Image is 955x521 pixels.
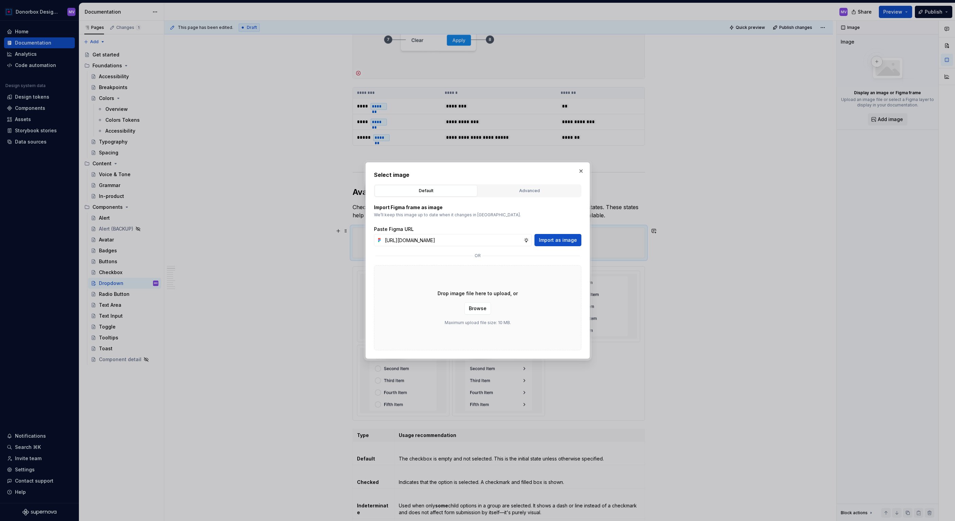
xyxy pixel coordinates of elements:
label: Paste Figma URL [374,226,414,233]
p: We’ll keep this image up to date when it changes in [GEOGRAPHIC_DATA]. [374,212,581,218]
div: Default [377,187,475,194]
p: or [475,253,481,258]
p: Import Figma frame as image [374,204,581,211]
h2: Select image [374,171,581,179]
input: https://figma.com/file... [382,234,524,246]
button: Browse [464,302,491,315]
div: Advanced [480,187,578,194]
span: Import as image [539,237,577,243]
span: Browse [469,305,487,312]
p: Drop image file here to upload, or [438,290,518,297]
p: Maximum upload file size: 10 MB. [444,320,511,325]
button: Import as image [534,234,581,246]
